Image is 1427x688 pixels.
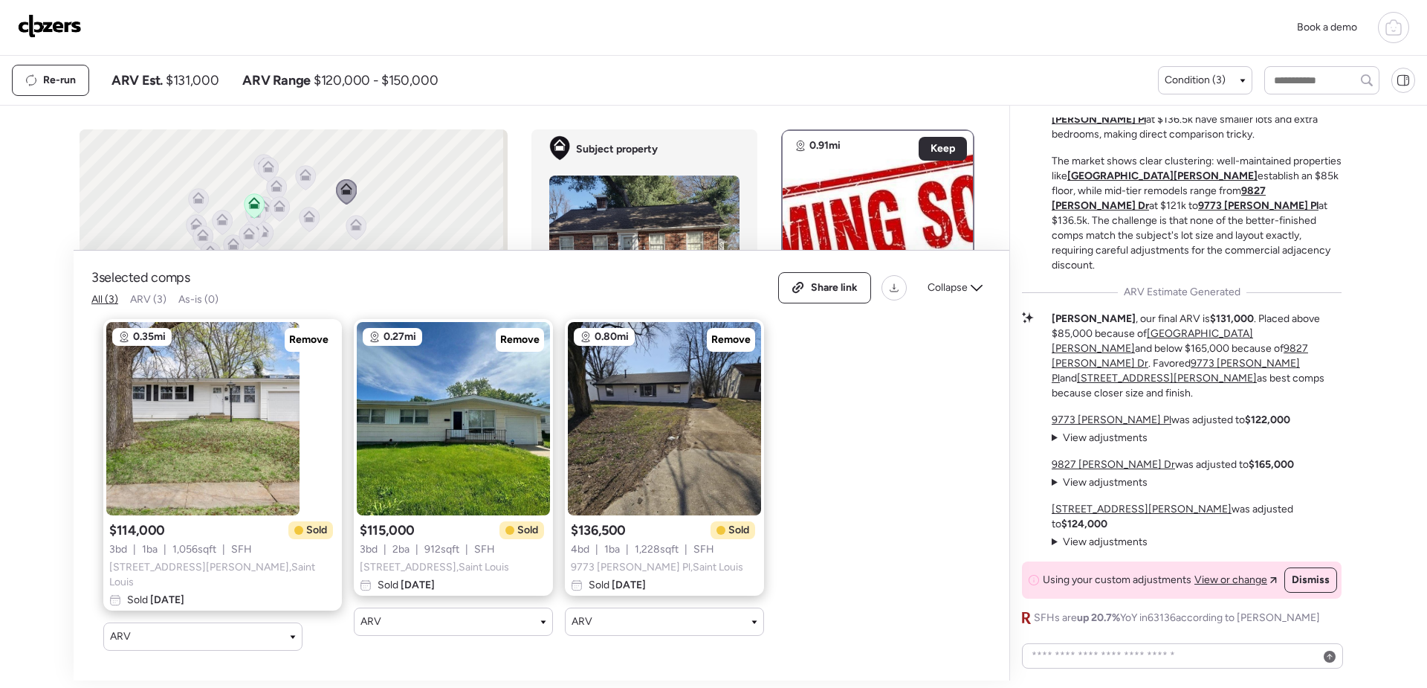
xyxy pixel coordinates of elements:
span: Sold [306,523,327,538]
p: , our final ARV is . Placed above $85,000 because of and below $165,000 because of . Favored and ... [1052,312,1342,401]
a: [STREET_ADDRESS][PERSON_NAME] [1052,503,1232,515]
span: Sold [589,578,646,593]
span: 0.91mi [809,138,841,153]
span: | [685,542,687,557]
span: Share link [811,280,858,295]
span: $114,000 [109,521,165,539]
span: Book a demo [1297,21,1357,33]
strong: [PERSON_NAME] [1052,312,1136,325]
span: 1,228 sqft [635,542,679,557]
span: Using your custom adjustments [1043,573,1191,588]
span: [DATE] [609,579,646,591]
strong: $122,000 [1245,414,1290,426]
span: Keep [931,141,955,156]
span: [STREET_ADDRESS][PERSON_NAME] , Saint Louis [109,560,336,590]
span: | [222,542,225,557]
span: 0.80mi [595,329,629,344]
span: 1 ba [142,542,158,557]
span: SFHs are YoY in 63136 according to [PERSON_NAME] [1034,611,1320,626]
span: [DATE] [398,579,435,591]
span: ARV Estimate Generated [1124,285,1240,300]
span: up 20.7% [1077,611,1120,624]
p: was adjusted to [1052,413,1290,428]
span: View adjustments [1063,431,1148,444]
span: As-is (0) [178,293,219,306]
a: [STREET_ADDRESS][PERSON_NAME] [1077,372,1257,385]
span: SFH [231,542,252,557]
span: Remove [289,332,329,347]
span: 4 bd [571,542,589,557]
span: 2 ba [392,542,410,557]
p: The market shows clear clustering: well-maintained properties like establish an $85k floor, while... [1052,154,1342,273]
span: 0.35mi [133,329,166,344]
span: | [415,542,418,557]
span: Remove [500,332,540,347]
img: Logo [18,14,82,38]
a: 9773 [PERSON_NAME] Pl [1198,199,1318,212]
span: | [626,542,629,557]
span: ARV (3) [130,293,166,306]
span: $120,000 - $150,000 [314,71,438,89]
span: Dismiss [1292,573,1330,588]
span: $136,500 [571,521,626,539]
span: ARV [572,614,592,629]
span: Condition (3) [1165,73,1226,88]
a: View or change [1194,573,1277,588]
span: 1 ba [604,542,620,557]
span: View or change [1194,573,1267,588]
span: Sold [517,523,538,538]
a: 9773 [PERSON_NAME] Pl [1052,414,1171,426]
span: 0.27mi [384,329,416,344]
a: [GEOGRAPHIC_DATA][PERSON_NAME] [1052,327,1253,355]
strong: $124,000 [1061,518,1107,530]
summary: View adjustments [1052,535,1148,550]
span: [DATE] [148,594,184,606]
a: 9827 [PERSON_NAME] Dr [1052,458,1175,471]
strong: $165,000 [1249,458,1294,471]
span: | [384,542,386,557]
span: View adjustments [1063,536,1148,548]
span: | [465,542,468,557]
span: Collapse [928,280,968,295]
span: Sold [728,523,749,538]
span: SFH [474,542,495,557]
span: ARV Range [242,71,311,89]
span: $115,000 [360,521,415,539]
span: Sold [378,578,435,593]
summary: View adjustments [1052,431,1148,446]
span: 1,056 sqft [172,542,216,557]
span: ARV [360,614,381,629]
span: | [595,542,598,557]
span: Sold [127,593,184,608]
a: [GEOGRAPHIC_DATA][PERSON_NAME] [1067,170,1258,182]
span: 3 bd [109,542,127,557]
span: Subject property [576,142,658,157]
span: 3 bd [360,542,378,557]
p: was adjusted to [1052,457,1294,472]
span: 3 selected comps [91,269,190,286]
span: Re-run [43,73,76,88]
span: ARV [110,629,131,644]
span: ARV Est. [111,71,163,89]
span: | [133,542,136,557]
span: $131,000 [166,71,219,89]
span: 9773 [PERSON_NAME] Pl , Saint Louis [571,560,743,575]
span: All (3) [91,293,118,306]
span: [STREET_ADDRESS] , Saint Louis [360,560,509,575]
span: Remove [711,332,751,347]
span: | [164,542,166,557]
span: SFH [693,542,714,557]
span: View adjustments [1063,476,1148,489]
strong: $131,000 [1210,312,1254,325]
summary: View adjustments [1052,475,1148,490]
span: 912 sqft [424,542,459,557]
p: was adjusted to [1052,502,1342,532]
